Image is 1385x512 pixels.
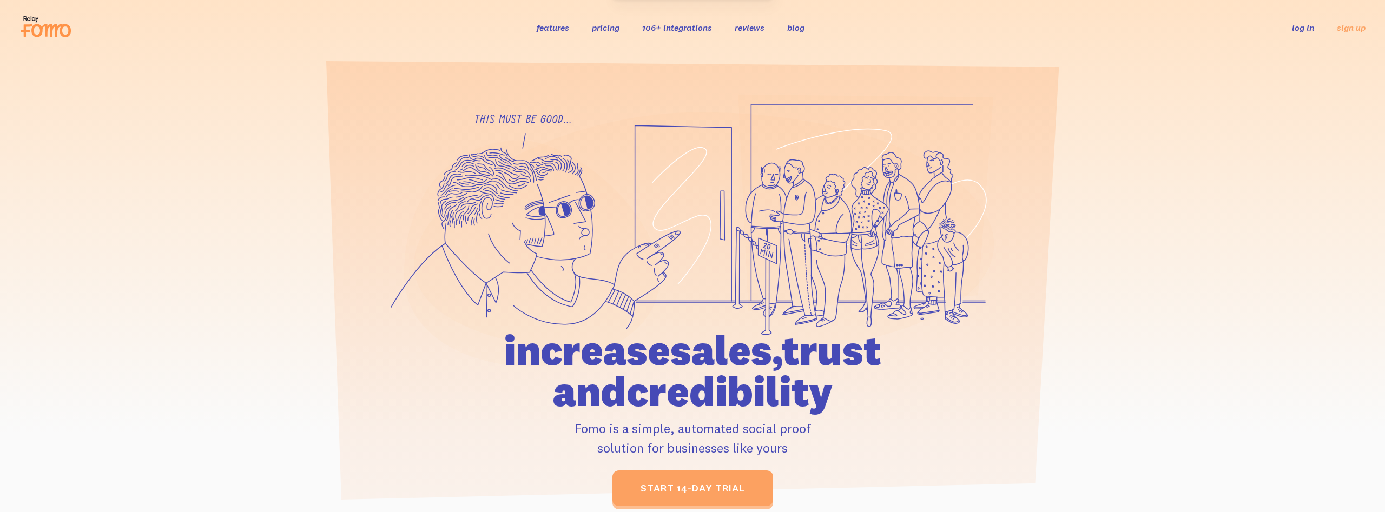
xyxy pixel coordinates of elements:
[735,22,764,33] a: reviews
[612,470,773,506] a: start 14-day trial
[642,22,712,33] a: 106+ integrations
[1337,22,1366,34] a: sign up
[537,22,569,33] a: features
[442,418,943,457] p: Fomo is a simple, automated social proof solution for businesses like yours
[592,22,619,33] a: pricing
[442,330,943,412] h1: increase sales, trust and credibility
[787,22,804,33] a: blog
[1292,22,1314,33] a: log in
